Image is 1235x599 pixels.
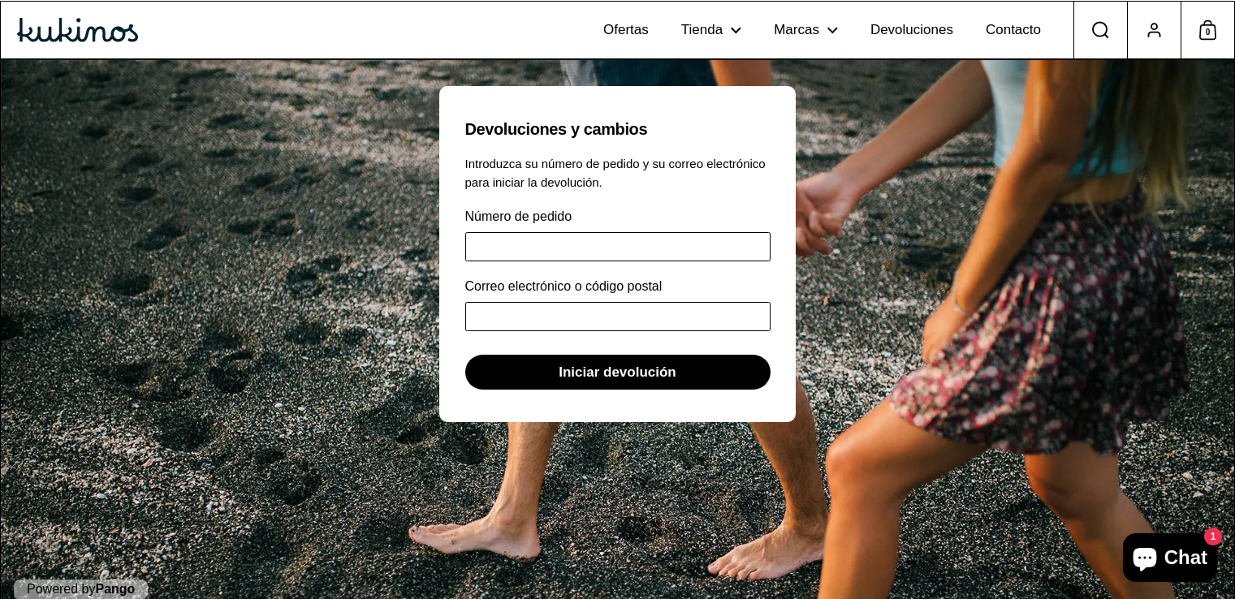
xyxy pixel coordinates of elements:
a: Devoluciones [854,7,969,53]
span: Tienda [681,22,723,39]
label: Número de pedido [465,207,572,227]
a: Contacto [969,7,1057,53]
a: Tienda [665,7,758,53]
span: Devoluciones [870,22,953,39]
span: Iniciar devolución [559,356,676,389]
span: Marcas [774,22,819,39]
button: Iniciar devolución [465,355,771,390]
a: Marcas [758,7,854,53]
p: Introduzca su número de pedido y su correo electrónico para iniciar la devolución. [465,155,771,192]
span: Ofertas [603,22,649,39]
a: Ofertas [587,7,665,53]
span: Contacto [986,22,1041,39]
a: Pango [96,582,136,596]
label: Correo electrónico o código postal [465,277,663,297]
span: 0 [1199,22,1216,43]
h1: Devoluciones y cambios [465,119,771,140]
inbox-online-store-chat: Chat de la tienda online Shopify [1118,533,1222,586]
